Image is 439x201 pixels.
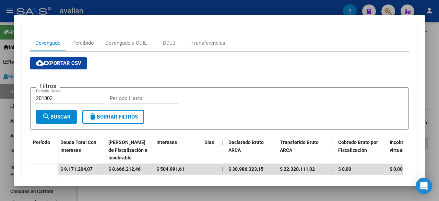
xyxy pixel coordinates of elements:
span: Buscar [42,114,71,120]
datatable-header-cell: | [219,135,226,165]
span: $ 0,00 [338,166,351,172]
datatable-header-cell: Incobrable / Acta virtual [387,135,438,165]
span: $ 5.349.359,20 [60,177,93,183]
span: $ 9.171.204,07 [60,166,93,172]
span: | [331,139,333,145]
span: $ 30.986.323,15 [228,166,263,172]
h3: Filtros [36,82,60,90]
div: Percibido [72,39,94,47]
button: Exportar CSV [30,57,87,69]
span: | [331,177,332,183]
div: Transferencias [191,39,225,47]
span: Cobrado Bruto por Fiscalización [338,139,378,153]
span: | [222,139,223,145]
span: $ 0,00 [280,177,293,183]
span: $ 8.666.212,46 [108,166,141,172]
span: Exportar CSV [36,60,81,66]
span: | [222,166,223,172]
span: Transferido Bruto ARCA [280,139,319,153]
span: | [331,166,333,172]
mat-icon: search [42,112,50,121]
datatable-header-cell: Deuda Total Con Intereses [58,135,106,165]
datatable-header-cell: Intereses [154,135,202,165]
mat-icon: cloud_download [36,59,44,67]
button: Borrar Filtros [82,110,144,124]
span: Incobrable / Acta virtual [390,139,427,153]
div: DDJJ [163,39,175,47]
datatable-header-cell: Declarado Bruto ARCA [226,135,277,165]
button: Buscar [36,110,77,124]
span: $ 22.320.111,02 [280,166,315,172]
datatable-header-cell: | [329,135,335,165]
span: Intereses [156,139,177,145]
datatable-header-cell: Dias [202,135,219,165]
mat-icon: delete [88,112,97,121]
span: Deuda Total Con Intereses [60,139,96,153]
datatable-header-cell: Cobrado Bruto por Fiscalización [335,135,387,165]
div: Devengado x CUIL [105,39,147,47]
datatable-header-cell: Período [30,135,58,164]
span: 202509 [33,177,49,183]
datatable-header-cell: Deuda Bruta Neto de Fiscalización e Incobrable [106,135,154,165]
span: $ 5.349.359,20 [108,177,141,183]
span: $ 5.349.359,20 [228,177,261,183]
span: $ 0,00 [390,166,403,172]
span: Declarado Bruto ARCA [228,139,264,153]
span: Período [33,139,50,145]
datatable-header-cell: Transferido Bruto ARCA [277,135,329,165]
span: $ 504.991,61 [156,166,185,172]
span: | [222,177,223,183]
span: Borrar Filtros [88,114,138,120]
div: Open Intercom Messenger [416,178,432,194]
span: Dias [204,139,214,145]
div: Devengado [35,39,61,47]
span: [PERSON_NAME] de Fiscalización e Incobrable [108,139,147,161]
